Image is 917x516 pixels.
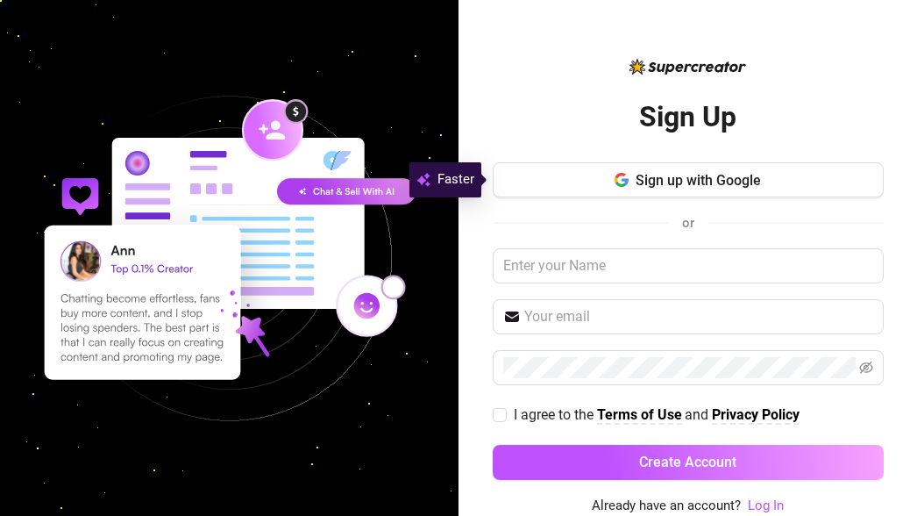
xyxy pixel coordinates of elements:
[859,361,873,375] span: eye-invisible
[493,162,884,197] button: Sign up with Google
[524,306,873,327] input: Your email
[685,406,712,423] span: and
[682,215,694,231] span: or
[514,406,597,423] span: I agree to the
[493,248,884,283] input: Enter your Name
[416,169,430,190] img: svg%3e
[636,172,761,189] span: Sign up with Google
[493,445,884,480] button: Create Account
[639,454,736,470] span: Create Account
[437,169,474,190] span: Faster
[712,406,800,423] strong: Privacy Policy
[748,498,784,513] a: Log In
[629,59,746,75] img: logo-BBDzfeDw.svg
[639,99,736,135] h2: Sign Up
[597,406,682,423] strong: Terms of Use
[712,406,800,425] a: Privacy Policy
[597,406,682,425] a: Terms of Use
